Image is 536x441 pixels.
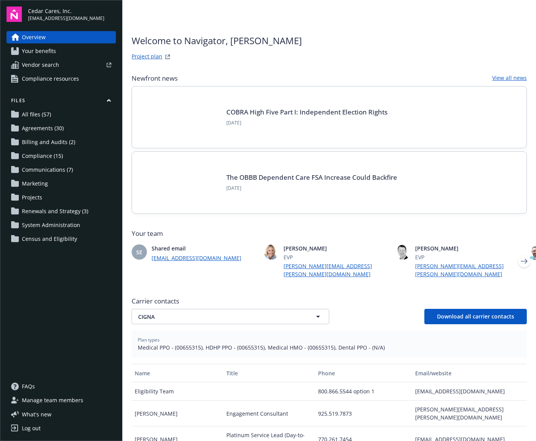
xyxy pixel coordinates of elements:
[412,364,527,382] button: Email/website
[415,369,524,377] div: Email/website
[22,136,75,148] span: Billing and Audits (2)
[132,52,162,61] a: Project plan
[226,119,388,126] span: [DATE]
[22,73,79,85] span: Compliance resources
[7,108,116,121] a: All files (57)
[315,401,412,426] div: 925.519.7873
[138,343,521,351] span: Medical PPO - (00655315), HDHP PPO - (00655315), Medical HMO - (00655315), Dental PPO - (N/A)
[315,382,412,401] div: 800.866.5544 option 1
[22,150,63,162] span: Compliance (15)
[22,394,83,406] span: Manage team members
[132,229,527,238] span: Your team
[284,262,389,278] a: [PERSON_NAME][EMAIL_ADDRESS][PERSON_NAME][DOMAIN_NAME]
[264,244,279,260] img: photo
[22,219,80,231] span: System Administration
[22,233,77,245] span: Census and Eligibility
[7,164,116,176] a: Communications (7)
[315,364,412,382] button: Phone
[7,97,116,107] button: Files
[138,313,296,321] span: CIGNA
[7,59,116,71] a: Vendor search
[7,7,22,22] img: navigator-logo.svg
[492,74,527,83] a: View all news
[22,31,46,43] span: Overview
[318,369,409,377] div: Phone
[412,382,527,401] div: [EMAIL_ADDRESS][DOMAIN_NAME]
[7,191,116,204] a: Projects
[135,369,220,377] div: Name
[7,122,116,134] a: Agreements (30)
[223,401,315,426] div: Engagement Consultant
[22,108,51,121] span: All files (57)
[22,380,35,393] span: FAQs
[132,74,178,83] span: Newfront news
[7,394,116,406] a: Manage team members
[22,422,41,434] div: Log out
[223,364,315,382] button: Title
[518,255,530,267] a: Next
[22,177,48,190] span: Marketing
[7,219,116,231] a: System Administration
[284,244,389,252] span: [PERSON_NAME]
[22,191,42,204] span: Projects
[7,380,116,393] a: FAQs
[138,337,521,343] span: Plan types
[163,52,172,61] a: projectPlanWebsite
[132,309,329,324] button: CIGNA
[395,244,411,260] img: photo
[152,254,257,262] a: [EMAIL_ADDRESS][DOMAIN_NAME]
[437,313,514,320] span: Download all carrier contacts
[152,244,257,252] span: Shared email
[7,205,116,217] a: Renewals and Strategy (3)
[7,177,116,190] a: Marketing
[132,382,223,401] div: Eligibility Team
[415,253,521,261] span: EVP
[226,173,397,182] a: The OBBB Dependent Care FSA Increase Could Backfire
[22,410,51,418] span: What ' s new
[412,401,527,426] div: [PERSON_NAME][EMAIL_ADDRESS][PERSON_NAME][DOMAIN_NAME]
[22,122,64,134] span: Agreements (30)
[415,262,521,278] a: [PERSON_NAME][EMAIL_ADDRESS][PERSON_NAME][DOMAIN_NAME]
[7,233,116,245] a: Census and Eligibility
[132,364,223,382] button: Name
[7,45,116,57] a: Your benefits
[424,309,527,324] button: Download all carrier contacts
[28,7,104,15] span: Cedar Cares, Inc.
[415,244,521,252] span: [PERSON_NAME]
[132,297,527,306] span: Carrier contacts
[7,73,116,85] a: Compliance resources
[7,410,64,418] button: What's new
[284,253,389,261] span: EVP
[22,164,73,176] span: Communications (7)
[7,150,116,162] a: Compliance (15)
[22,59,59,71] span: Vendor search
[226,185,397,192] span: [DATE]
[28,15,104,22] span: [EMAIL_ADDRESS][DOMAIN_NAME]
[28,7,116,22] button: Cedar Cares, Inc.[EMAIL_ADDRESS][DOMAIN_NAME]
[144,99,217,136] img: BLOG-Card Image - Compliance - COBRA High Five Pt 1 07-18-25.jpg
[136,248,142,256] span: SE
[22,45,56,57] span: Your benefits
[132,34,302,48] span: Welcome to Navigator , [PERSON_NAME]
[22,205,88,217] span: Renewals and Strategy (3)
[144,164,217,201] img: BLOG-Card Image - Compliance - OBBB Dep Care FSA - 08-01-25.jpg
[226,369,312,377] div: Title
[226,108,388,116] a: COBRA High Five Part I: Independent Election Rights
[7,136,116,148] a: Billing and Audits (2)
[7,31,116,43] a: Overview
[132,401,223,426] div: [PERSON_NAME]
